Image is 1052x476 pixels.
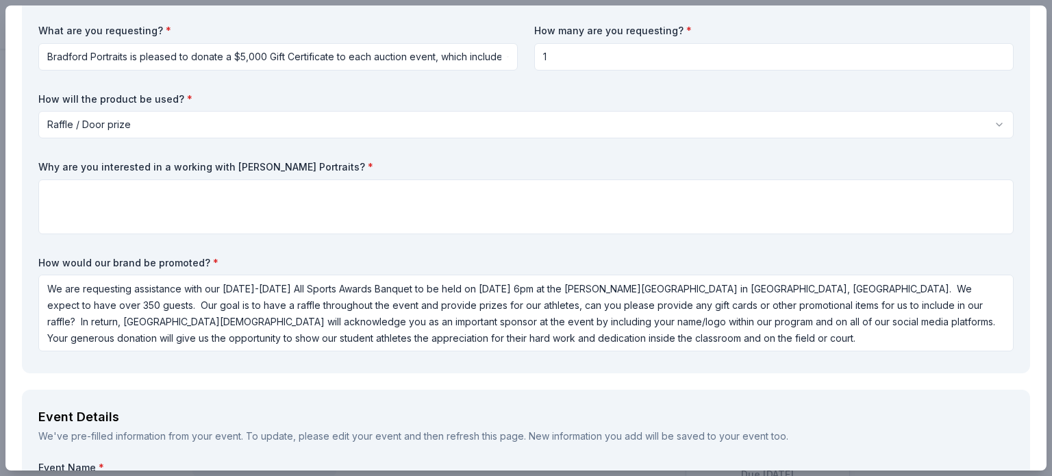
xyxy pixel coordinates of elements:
[38,461,1014,475] label: Event Name
[38,24,518,38] label: What are you requesting?
[38,275,1014,351] textarea: We are requesting assistance with our [DATE]-[DATE] All Sports Awards Banquet to be held on [DATE...
[38,92,1014,106] label: How will the product be used?
[38,256,1014,270] label: How would our brand be promoted?
[38,406,1014,428] div: Event Details
[534,24,1014,38] label: How many are you requesting?
[38,428,1014,444] div: We've pre-filled information from your event. To update, please edit your event and then refresh ...
[38,160,1014,174] label: Why are you interested in a working with [PERSON_NAME] Portraits?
